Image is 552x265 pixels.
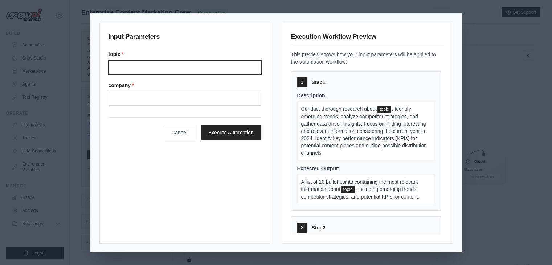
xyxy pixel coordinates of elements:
[164,125,195,140] button: Cancel
[341,186,355,193] span: topic
[301,179,418,192] span: A list of 10 bullet points containing the most relevant information about
[109,50,261,58] label: topic
[301,225,303,231] span: 2
[109,82,261,89] label: company
[297,93,327,98] span: Description:
[291,32,444,45] h3: Execution Workflow Preview
[291,51,444,65] p: This preview shows how your input parameters will be applied to the automation workflow:
[301,106,427,156] span: . Identify emerging trends, analyze competitor strategies, and gather data-driven insights. Focus...
[312,224,326,231] span: Step 2
[109,32,261,45] h3: Input Parameters
[201,125,261,140] button: Execute Automation
[377,106,391,113] span: topic
[301,106,377,112] span: Conduct thorough research about
[301,79,303,85] span: 1
[312,79,326,86] span: Step 1
[301,186,419,200] span: , including emerging trends, competitor strategies, and potential KPIs for content.
[297,166,340,171] span: Expected Output:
